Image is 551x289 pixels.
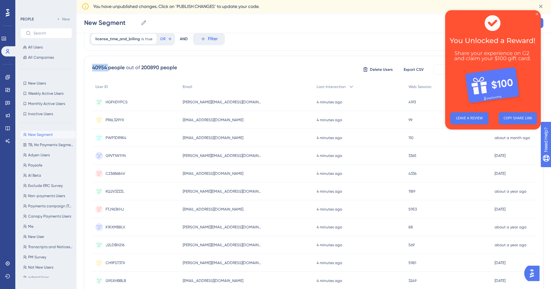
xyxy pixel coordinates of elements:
[495,136,530,140] time: about a month ago
[183,84,192,89] span: Email
[408,189,415,194] span: 1189
[408,100,416,105] span: 4193
[183,278,243,283] span: [EMAIL_ADDRESS][DOMAIN_NAME]
[28,234,44,239] span: New User
[28,45,43,50] span: All Users
[93,3,259,10] span: You have unpublished changes. Click on ‘PUBLISH CHANGES’ to update your code.
[317,136,342,140] time: 4 minutes ago
[20,43,72,51] button: All Users
[408,260,416,265] span: 5981
[92,64,125,71] div: 40954 people
[28,244,73,249] span: Transcripts and Notices Module
[193,33,225,45] button: Filter
[362,64,394,75] button: Delete Users
[317,84,346,89] span: Last Interaction
[28,101,65,106] span: Monthly Active Users
[20,141,76,149] button: TB, No Payments Segment 1
[159,34,173,44] button: OR
[495,261,505,265] time: [DATE]
[408,278,416,283] span: 3249
[28,224,33,229] span: Me
[408,242,415,248] span: 569
[317,171,342,176] time: 4 minutes ago
[20,110,72,118] button: Inactive Users
[408,225,413,230] span: 88
[28,91,63,96] span: Weekly Active Users
[408,153,416,158] span: 3365
[28,275,49,280] span: adminUsers
[106,242,124,248] span: J2LDBH216
[408,117,412,122] span: 99
[317,207,342,211] time: 4 minutes ago
[317,100,342,104] time: 4 minutes ago
[28,255,46,260] span: PM Survey
[141,36,144,41] span: is
[28,193,65,198] span: Non-payments Users
[183,135,243,140] span: [EMAIL_ADDRESS][DOMAIN_NAME]
[495,153,505,158] time: [DATE]
[28,111,53,116] span: Inactive Users
[317,189,342,194] time: 4 minutes ago
[20,79,72,87] button: New Users
[106,260,125,265] span: CH9FS737X
[183,153,262,158] span: [PERSON_NAME][EMAIL_ADDRESS][DOMAIN_NAME]
[183,100,262,105] span: [PERSON_NAME][EMAIL_ADDRESS][DOMAIN_NAME]
[20,192,76,200] button: Non-payments Users
[398,64,430,75] button: Export CSV
[20,253,76,261] button: PM Survey
[106,189,124,194] span: KQ2V3ZZZL
[54,15,72,23] button: New
[20,17,34,22] div: PEOPLE
[28,132,53,137] span: New Segment
[28,173,41,178] span: AI Beta
[28,183,63,188] span: Exclude ERC Survey
[28,152,50,158] span: Adyen Users
[495,278,505,283] time: [DATE]
[126,64,140,71] div: out of
[180,33,188,45] div: AND
[95,36,140,41] span: license_time_and_billing
[20,100,72,107] button: Monthly Active Users
[495,225,526,229] time: about a year ago
[20,263,76,271] button: Not New Users
[317,243,342,247] time: 4 minutes ago
[106,278,126,283] span: G9SXHBBLB
[408,84,431,89] span: Web Session
[20,172,76,179] button: AI Beta
[106,153,126,158] span: G9VT1W1YN
[183,171,243,176] span: [EMAIL_ADDRESS][DOMAIN_NAME]
[183,242,262,248] span: [PERSON_NAME][EMAIL_ADDRESS][DOMAIN_NAME]
[28,204,73,209] span: Payments campaign (T&B but no Payments)
[317,261,342,265] time: 4 minutes ago
[62,17,70,22] span: New
[20,274,76,281] button: adminUsers
[91,3,93,5] div: Close Preview
[20,182,76,189] button: Exclude ERC Survey
[15,2,40,9] span: Need Help?
[28,163,42,168] span: Paysafe
[208,35,218,43] span: Filter
[495,243,526,247] time: about a year ago
[28,55,54,60] span: All Companies
[183,189,262,194] span: [PERSON_NAME][EMAIL_ADDRESS][DOMAIN_NAME]
[20,223,76,230] button: Me
[20,233,76,241] button: New User
[495,171,505,176] time: [DATE]
[145,36,152,41] span: true
[106,117,124,122] span: PR6L329YX
[5,102,43,114] button: LEAVE A REVIEW
[28,142,73,147] span: TB, No Payments Segment 1
[106,171,125,176] span: C236B684V
[54,102,92,114] button: COPY SHARE LINK
[28,81,46,86] span: New Users
[183,225,262,230] span: [PERSON_NAME][EMAIL_ADDRESS][DOMAIN_NAME]
[317,153,342,158] time: 4 minutes ago
[141,64,177,71] div: 200890 people
[20,131,76,138] button: New Segment
[183,207,243,212] span: [EMAIL_ADDRESS][DOMAIN_NAME]
[28,265,53,270] span: Not New Users
[33,31,67,35] input: Search
[404,67,424,72] span: Export CSV
[95,84,108,89] span: User ID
